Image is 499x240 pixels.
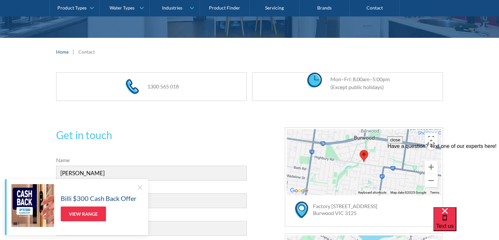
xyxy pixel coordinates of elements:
div: | [72,48,75,56]
div: Water Types [110,5,135,11]
button: Keyboard shortcuts [358,190,386,195]
a: 1300 565 018 [147,83,178,89]
a: View Range [61,206,106,221]
img: phone icon [126,79,139,94]
a: Home [56,48,69,55]
h2: Get in touch [56,127,247,143]
img: map marker icon [295,202,308,218]
iframe: podium webchat widget bubble [433,207,499,240]
label: Name [56,156,247,164]
label: Company (optional) [56,184,247,192]
img: clock icon [307,73,322,87]
div: Mon–Fri: 8.00am–5:00pm (Except public holidays) [323,75,389,91]
div: Product Types [57,5,87,11]
a: Factory [STREET_ADDRESS]Burwood VIC 3125 [313,203,377,216]
div: Map pin [357,147,371,165]
img: Google [288,186,310,195]
div: Contact [78,48,95,55]
iframe: podium webchat widget prompt [387,136,499,215]
img: Billi $300 Cash Back Offer [11,184,54,227]
div: Industries [162,5,182,11]
label: Email [56,211,247,219]
h5: Billi $300 Cash Back Offer [61,193,136,203]
a: Open this area in Google Maps (opens a new window) [288,186,310,195]
button: Toggle fullscreen view [425,132,438,146]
